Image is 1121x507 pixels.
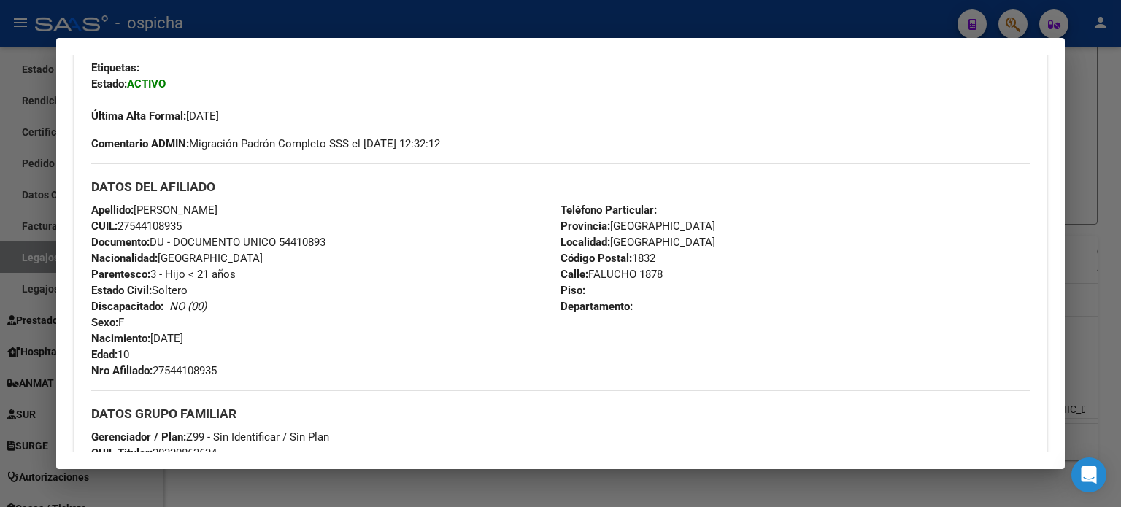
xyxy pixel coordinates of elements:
[169,300,207,313] i: NO (00)
[91,137,189,150] strong: Comentario ADMIN:
[560,300,633,313] strong: Departamento:
[91,236,325,249] span: DU - DOCUMENTO UNICO 54410893
[560,204,657,217] strong: Teléfono Particular:
[91,348,118,361] strong: Edad:
[91,268,150,281] strong: Parentesco:
[560,252,655,265] span: 1832
[91,136,440,152] span: Migración Padrón Completo SSS el [DATE] 12:32:12
[91,406,1030,422] h3: DATOS GRUPO FAMILIAR
[91,316,118,329] strong: Sexo:
[91,77,127,90] strong: Estado:
[560,268,588,281] strong: Calle:
[91,446,153,460] strong: CUIL Titular:
[91,204,134,217] strong: Apellido:
[91,430,329,444] span: Z99 - Sin Identificar / Sin Plan
[91,61,139,74] strong: Etiquetas:
[560,252,632,265] strong: Código Postal:
[91,284,188,297] span: Soltero
[91,284,152,297] strong: Estado Civil:
[91,332,183,345] span: [DATE]
[560,220,715,233] span: [GEOGRAPHIC_DATA]
[91,220,182,233] span: 27544108935
[91,252,263,265] span: [GEOGRAPHIC_DATA]
[91,446,217,460] span: 20330863634
[91,204,217,217] span: [PERSON_NAME]
[560,236,610,249] strong: Localidad:
[560,284,585,297] strong: Piso:
[91,252,158,265] strong: Nacionalidad:
[91,430,186,444] strong: Gerenciador / Plan:
[560,220,610,233] strong: Provincia:
[91,364,217,377] span: 27544108935
[127,77,166,90] strong: ACTIVO
[560,236,715,249] span: [GEOGRAPHIC_DATA]
[91,220,118,233] strong: CUIL:
[91,236,150,249] strong: Documento:
[91,300,163,313] strong: Discapacitado:
[91,109,186,123] strong: Última Alta Formal:
[91,268,236,281] span: 3 - Hijo < 21 años
[91,316,124,329] span: F
[91,348,129,361] span: 10
[91,179,1030,195] h3: DATOS DEL AFILIADO
[560,268,663,281] span: FALUCHO 1878
[91,364,153,377] strong: Nro Afiliado:
[91,109,219,123] span: [DATE]
[91,332,150,345] strong: Nacimiento:
[1071,457,1106,492] div: Open Intercom Messenger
